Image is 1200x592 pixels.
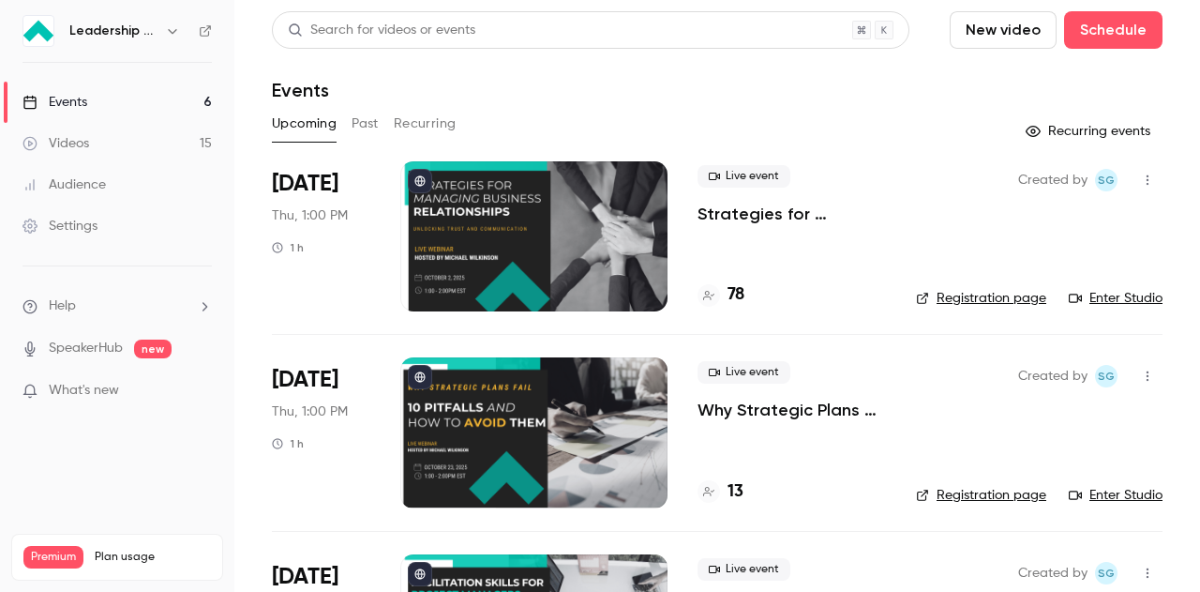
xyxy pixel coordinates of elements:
[352,109,379,139] button: Past
[22,296,212,316] li: help-dropdown-opener
[1098,562,1115,584] span: SG
[1095,562,1117,584] span: Shay Gant
[1095,169,1117,191] span: Shay Gant
[95,550,211,565] span: Plan usage
[1098,169,1115,191] span: SG
[49,381,119,401] span: What's new
[22,93,87,112] div: Events
[272,402,348,421] span: Thu, 1:00 PM
[272,79,329,101] h1: Events
[272,436,304,451] div: 1 h
[1018,365,1087,387] span: Created by
[697,558,790,581] span: Live event
[272,169,338,199] span: [DATE]
[1069,486,1162,505] a: Enter Studio
[272,357,370,508] div: Oct 23 Thu, 1:00 PM (America/New York)
[272,161,370,311] div: Oct 2 Thu, 1:00 PM (America/New York)
[189,383,212,400] iframe: Noticeable Trigger
[727,479,743,505] h4: 13
[697,282,744,308] a: 78
[916,486,1046,505] a: Registration page
[1098,365,1115,387] span: SG
[22,175,106,194] div: Audience
[916,289,1046,308] a: Registration page
[697,399,886,421] a: Why Strategic Plans Fail—10 Pitfalls and How to Avoid Them
[272,206,348,225] span: Thu, 1:00 PM
[23,546,83,569] span: Premium
[1069,289,1162,308] a: Enter Studio
[134,340,172,358] span: new
[272,365,338,395] span: [DATE]
[23,16,53,46] img: Leadership Strategies - 2025 Webinars
[1018,169,1087,191] span: Created by
[288,21,475,40] div: Search for videos or events
[49,296,76,316] span: Help
[22,134,89,153] div: Videos
[272,240,304,255] div: 1 h
[1064,11,1162,49] button: Schedule
[1018,562,1087,584] span: Created by
[22,217,97,235] div: Settings
[727,282,744,308] h4: 78
[950,11,1057,49] button: New video
[697,165,790,188] span: Live event
[697,203,886,225] a: Strategies for Managing Business Relationships—Unlocking Trust and Communication
[272,562,338,592] span: [DATE]
[69,22,157,40] h6: Leadership Strategies - 2025 Webinars
[394,109,457,139] button: Recurring
[1095,365,1117,387] span: Shay Gant
[697,479,743,505] a: 13
[1017,116,1162,146] button: Recurring events
[272,109,337,139] button: Upcoming
[697,361,790,384] span: Live event
[49,339,123,358] a: SpeakerHub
